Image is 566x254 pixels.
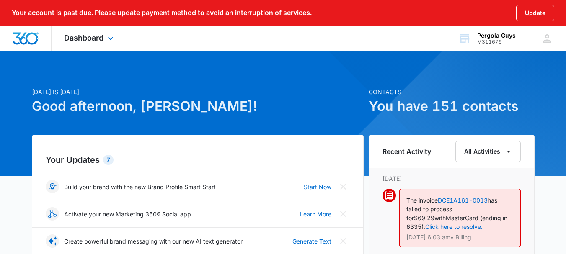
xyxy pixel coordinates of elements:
[406,197,497,221] span: has failed to process for
[336,234,350,248] button: Close
[64,182,216,191] p: Build your brand with the new Brand Profile Smart Start
[455,141,521,162] button: All Activities
[300,210,331,218] a: Learn More
[292,237,331,246] a: Generate Text
[32,87,364,96] p: [DATE] is [DATE]
[64,33,103,42] span: Dashboard
[406,214,507,230] span: MasterCard (ending in 6335).
[414,214,434,221] span: $69.29
[369,96,535,116] h1: You have 151 contacts
[103,155,114,165] div: 7
[383,146,431,157] h6: Recent Activity
[12,9,312,17] p: Your account is past due. Please update payment method to avoid an interruption of services.
[425,223,483,230] a: Click here to resolve.
[32,96,364,116] h1: Good afternoon, [PERSON_NAME]!
[336,180,350,193] button: Close
[46,154,350,166] h2: Your Updates
[477,39,516,45] div: account id
[304,182,331,191] a: Start Now
[64,210,191,218] p: Activate your new Marketing 360® Social app
[434,214,446,221] span: with
[336,207,350,221] button: Close
[406,197,438,204] span: The invoice
[369,87,535,96] p: Contacts
[64,237,243,246] p: Create powerful brand messaging with our new AI text generator
[383,174,521,183] p: [DATE]
[438,197,488,204] a: DCE1A161-0013
[477,32,516,39] div: account name
[516,5,554,21] button: Update
[52,26,128,51] div: Dashboard
[406,234,514,240] p: [DATE] 6:03 am • Billing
